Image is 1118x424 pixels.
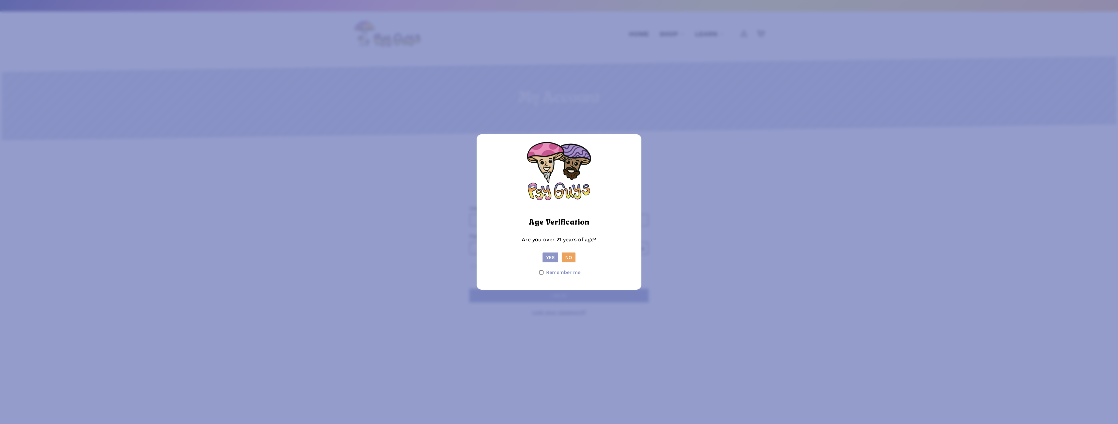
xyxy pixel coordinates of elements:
[529,215,589,230] h2: Age Verification
[483,235,635,252] p: Are you over 21 years of age?
[539,270,544,275] input: Remember me
[562,252,575,262] button: No
[543,252,558,262] button: Yes
[526,141,592,207] img: PsyGuys
[546,268,580,277] span: Remember me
